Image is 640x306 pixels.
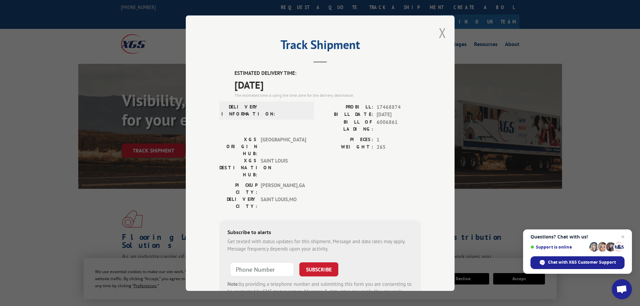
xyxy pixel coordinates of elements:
div: by providing a telephone number and submitting this form you are consenting to be contacted by SM... [227,280,413,303]
span: Chat with XGS Customer Support [548,259,616,265]
span: 1 [377,136,421,143]
span: SAINT LOUIS [261,157,306,178]
span: [PERSON_NAME] , GA [261,181,306,195]
span: SAINT LOUIS , MO [261,195,306,210]
div: The estimated time is using the time zone for the delivery destination. [234,92,421,98]
input: Phone Number [230,262,294,276]
button: SUBSCRIBE [299,262,338,276]
span: [DATE] [377,111,421,119]
span: 6006861 [377,118,421,132]
span: Support is online [530,245,587,250]
span: 17468874 [377,103,421,111]
h2: Track Shipment [219,40,421,53]
label: BILL DATE: [320,111,373,119]
span: [DATE] [234,77,421,92]
span: Questions? Chat with us! [530,234,625,239]
label: PIECES: [320,136,373,143]
div: Get texted with status updates for this shipment. Message and data rates may apply. Message frequ... [227,237,413,253]
label: PROBILL: [320,103,373,111]
label: PICKUP CITY: [219,181,257,195]
strong: Note: [227,280,239,287]
span: [GEOGRAPHIC_DATA] [261,136,306,157]
label: ESTIMATED DELIVERY TIME: [234,70,421,77]
label: DELIVERY INFORMATION: [221,103,259,117]
button: Close modal [439,24,446,42]
label: WEIGHT: [320,143,373,151]
label: BILL OF LADING: [320,118,373,132]
a: Open chat [612,279,632,299]
div: Subscribe to alerts [227,228,413,237]
label: XGS DESTINATION HUB: [219,157,257,178]
label: DELIVERY CITY: [219,195,257,210]
span: Chat with XGS Customer Support [530,256,625,269]
label: XGS ORIGIN HUB: [219,136,257,157]
span: 265 [377,143,421,151]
